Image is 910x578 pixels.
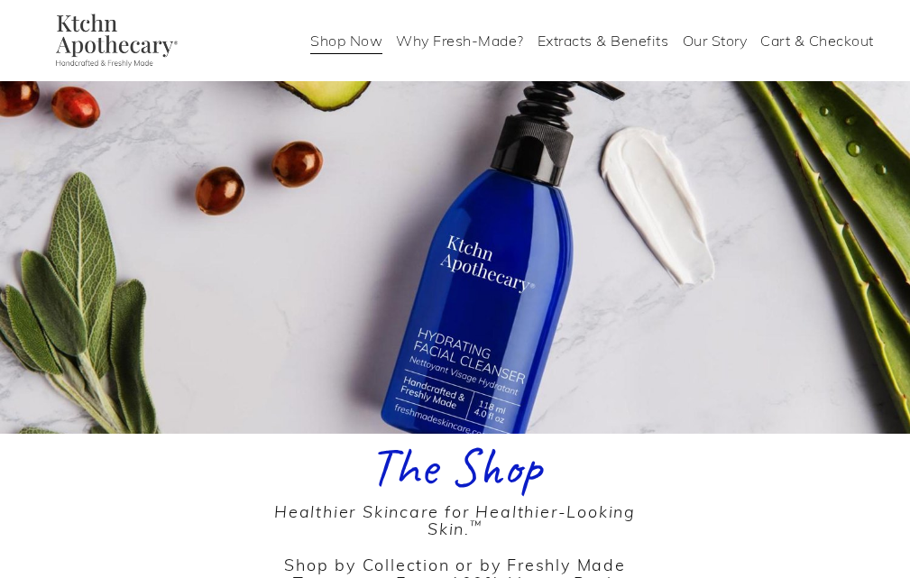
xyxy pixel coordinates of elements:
[683,26,748,56] a: Our Story
[274,500,636,540] em: Healthier Skincare for Healthier-Looking Skin.
[310,26,382,56] a: Shop Now
[470,516,483,533] sup: ™
[396,26,524,56] a: Why Fresh-Made?
[369,432,541,500] span: The Shop
[760,26,874,56] a: Cart & Checkout
[538,26,669,56] a: Extracts & Benefits
[36,14,190,68] img: Ktchn Apothecary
